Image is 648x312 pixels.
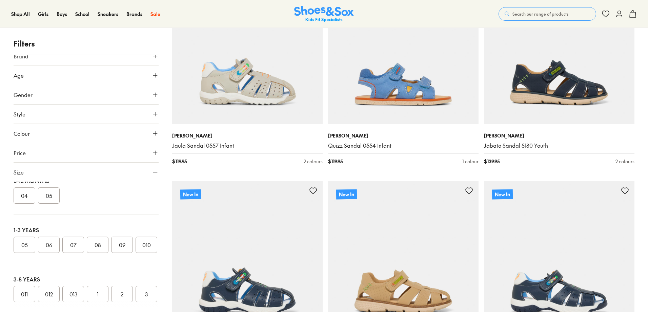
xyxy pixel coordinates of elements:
[14,71,24,79] span: Age
[111,286,133,302] button: 2
[38,187,60,204] button: 05
[11,11,30,18] a: Shop All
[328,158,343,165] span: $ 119.95
[14,110,25,118] span: Style
[14,38,159,49] p: Filters
[136,237,157,253] button: 010
[136,286,157,302] button: 3
[75,11,89,17] span: School
[57,11,67,18] a: Boys
[62,237,84,253] button: 07
[484,158,500,165] span: $ 139.95
[87,286,108,302] button: 1
[11,11,30,17] span: Shop All
[484,132,634,139] p: [PERSON_NAME]
[14,163,159,182] button: Size
[150,11,160,18] a: Sale
[14,237,35,253] button: 05
[328,132,479,139] p: [PERSON_NAME]
[14,286,35,302] button: 011
[14,187,35,204] button: 04
[14,226,159,234] div: 1-3 Years
[87,237,108,253] button: 08
[336,189,357,199] p: New In
[14,129,30,137] span: Colour
[14,85,159,104] button: Gender
[492,189,513,199] p: New In
[14,124,159,143] button: Colour
[126,11,142,18] a: Brands
[14,143,159,162] button: Price
[14,47,159,66] button: Brand
[14,66,159,85] button: Age
[111,237,133,253] button: 09
[499,7,596,21] button: Search our range of products
[294,6,354,22] a: Shoes & Sox
[172,142,323,149] a: Jaula Sandal 0557 Infant
[14,168,24,176] span: Size
[180,189,201,199] p: New In
[328,142,479,149] a: Quizz Sandal 0554 Infant
[14,275,159,283] div: 3-8 Years
[304,158,323,165] div: 2 colours
[14,52,28,60] span: Brand
[484,142,634,149] a: Jabato Sandal 5180 Youth
[172,132,323,139] p: [PERSON_NAME]
[38,11,48,18] a: Girls
[14,149,26,157] span: Price
[172,158,187,165] span: $ 119.95
[38,11,48,17] span: Girls
[14,91,33,99] span: Gender
[38,237,60,253] button: 06
[57,11,67,17] span: Boys
[150,11,160,17] span: Sale
[126,11,142,17] span: Brands
[62,286,84,302] button: 013
[512,11,568,17] span: Search our range of products
[14,105,159,124] button: Style
[38,286,60,302] button: 012
[462,158,479,165] div: 1 colour
[294,6,354,22] img: SNS_Logo_Responsive.svg
[615,158,634,165] div: 2 colours
[98,11,118,18] a: Sneakers
[75,11,89,18] a: School
[98,11,118,17] span: Sneakers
